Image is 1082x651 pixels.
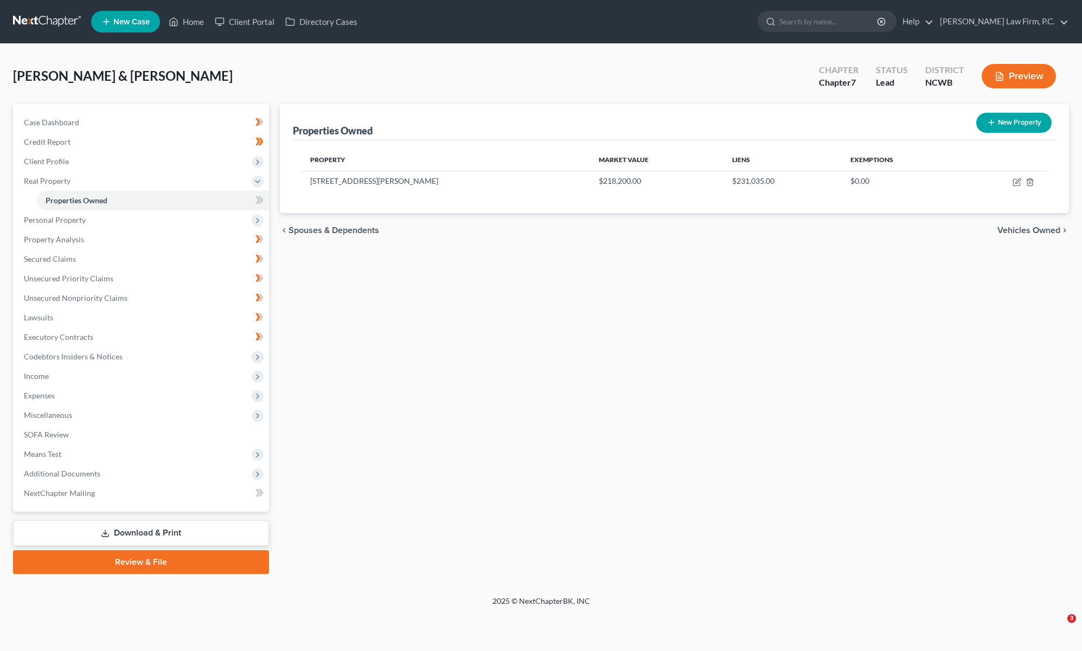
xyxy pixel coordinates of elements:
[897,12,933,31] a: Help
[209,12,280,31] a: Client Portal
[15,113,269,132] a: Case Dashboard
[851,77,856,87] span: 7
[46,196,107,205] span: Properties Owned
[24,235,84,244] span: Property Analysis
[24,449,61,459] span: Means Test
[876,76,908,89] div: Lead
[24,157,69,166] span: Client Profile
[1067,614,1076,623] span: 3
[590,149,724,171] th: Market Value
[24,313,53,322] span: Lawsuits
[724,149,842,171] th: Liens
[1045,614,1071,640] iframe: Intercom live chat
[280,226,289,235] i: chevron_left
[15,132,269,152] a: Credit Report
[15,288,269,308] a: Unsecured Nonpriority Claims
[24,274,113,283] span: Unsecured Priority Claims
[24,391,55,400] span: Expenses
[24,488,95,498] span: NextChapter Mailing
[15,249,269,269] a: Secured Claims
[15,327,269,347] a: Executory Contracts
[779,11,879,31] input: Search by name...
[925,76,964,89] div: NCWB
[163,12,209,31] a: Home
[842,149,961,171] th: Exemptions
[289,226,379,235] span: Spouses & Dependents
[590,171,724,191] td: $218,200.00
[24,332,93,341] span: Executory Contracts
[819,76,859,89] div: Chapter
[24,371,49,381] span: Income
[113,18,150,26] span: New Case
[724,171,842,191] td: $231,035.00
[302,171,590,191] td: [STREET_ADDRESS][PERSON_NAME]
[232,596,850,615] div: 2025 © NextChapterBK, INC
[997,226,1060,235] span: Vehicles Owned
[934,12,1068,31] a: [PERSON_NAME] Law Firm, P.C.
[24,293,127,302] span: Unsecured Nonpriority Claims
[15,230,269,249] a: Property Analysis
[24,410,72,420] span: Miscellaneous
[24,430,69,439] span: SOFA Review
[15,308,269,327] a: Lawsuits
[842,171,961,191] td: $0.00
[280,12,363,31] a: Directory Cases
[24,215,86,224] span: Personal Property
[24,469,100,478] span: Additional Documents
[24,137,71,146] span: Credit Report
[982,64,1056,88] button: Preview
[15,269,269,288] a: Unsecured Priority Claims
[13,550,269,574] a: Review & File
[24,352,123,361] span: Codebtors Insiders & Notices
[925,64,964,76] div: District
[280,226,379,235] button: chevron_left Spouses & Dependents
[24,176,71,185] span: Real Property
[37,191,269,210] a: Properties Owned
[876,64,908,76] div: Status
[302,149,590,171] th: Property
[1060,226,1069,235] i: chevron_right
[997,226,1069,235] button: Vehicles Owned chevron_right
[293,124,373,137] div: Properties Owned
[24,254,76,263] span: Secured Claims
[15,484,269,503] a: NextChapter Mailing
[13,520,269,546] a: Download & Print
[819,64,859,76] div: Chapter
[976,113,1052,133] button: New Property
[24,118,79,127] span: Case Dashboard
[13,68,233,83] span: [PERSON_NAME] & [PERSON_NAME]
[15,425,269,444] a: SOFA Review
